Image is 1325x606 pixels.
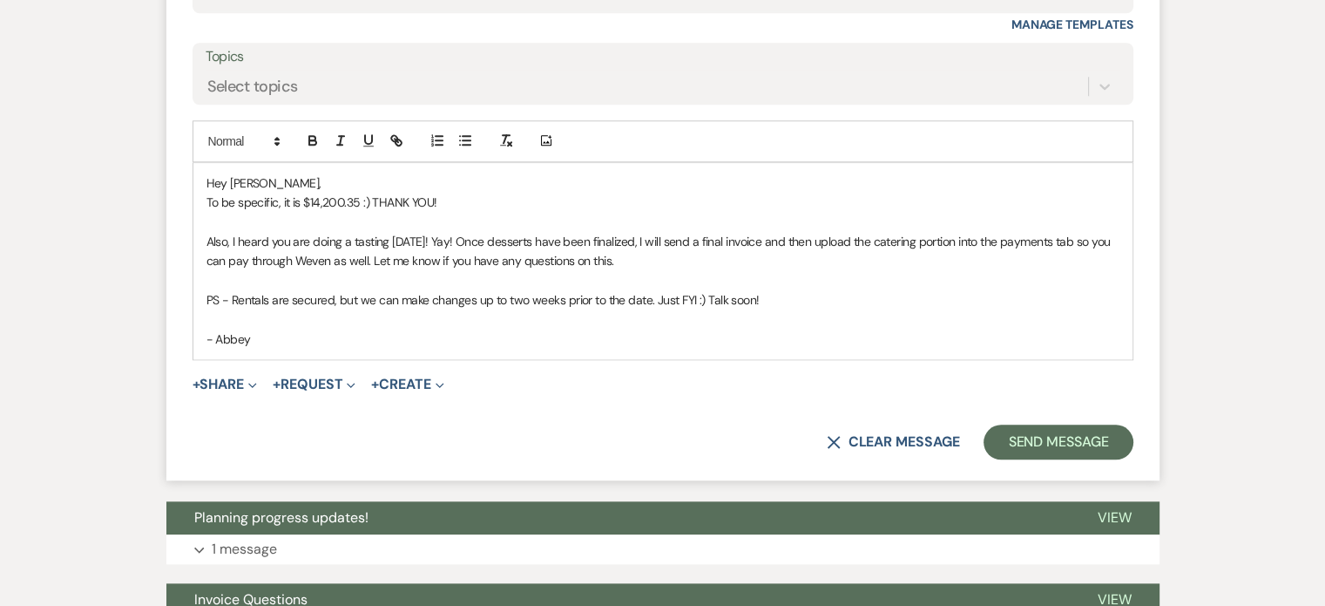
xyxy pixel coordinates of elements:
span: + [371,378,379,392]
p: Also, I heard you are doing a tasting [DATE]! Yay! Once desserts have been finalized, I will send... [206,232,1119,271]
span: Planning progress updates! [194,508,368,527]
a: Manage Templates [1011,17,1133,32]
div: Select topics [207,74,298,98]
p: To be specific, it is $14,200.35 :) THANK YOU! [206,193,1119,212]
p: - Abbey [206,330,1119,349]
button: Clear message [827,435,959,449]
p: Hey [PERSON_NAME], [206,174,1119,193]
button: Send Message [984,425,1132,460]
button: View [1070,501,1159,535]
p: 1 message [212,538,277,561]
span: View [1098,508,1132,527]
button: Share [193,378,258,392]
button: Planning progress updates! [166,501,1070,535]
label: Topics [206,44,1120,70]
button: Request [273,378,355,392]
p: PS - Rentals are secured, but we can make changes up to two weeks prior to the date. Just FYI :) ... [206,290,1119,310]
button: Create [371,378,443,392]
span: + [273,378,281,392]
span: + [193,378,200,392]
button: 1 message [166,535,1159,564]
